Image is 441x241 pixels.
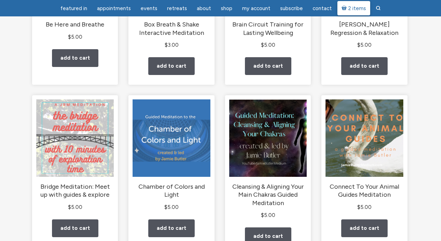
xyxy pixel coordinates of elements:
[56,2,91,15] a: featured in
[193,2,215,15] a: About
[357,42,372,48] bdi: 5.00
[280,5,303,12] span: Subscribe
[164,204,179,210] bdi: 5.00
[164,204,167,210] span: $
[341,57,388,75] a: Add to cart: “Brian Weiss Regression & Relaxation”
[136,2,162,15] a: Events
[36,21,114,29] h2: Be Here and Breathe
[141,5,157,12] span: Events
[308,2,336,15] a: Contact
[261,42,275,48] bdi: 5.00
[229,99,307,220] a: Cleansing & Aligning Your Main Chakras Guided Meditation $5.00
[52,219,98,237] a: Add to cart: “Bridge Meditation: Meet up with guides & explore”
[326,99,403,177] img: Connect To Your Animal Guides Meditation
[261,42,264,48] span: $
[165,42,179,48] bdi: 3.00
[68,204,71,210] span: $
[93,2,135,15] a: Appointments
[221,5,232,12] span: Shop
[348,6,366,11] span: 2 items
[163,2,191,15] a: Retreats
[229,21,307,37] h2: Brain Circuit Training for Lasting Wellbeing
[36,99,114,177] img: Bridge Meditation: Meet up with guides & explore
[36,183,114,199] h2: Bridge Meditation: Meet up with guides & explore
[167,5,187,12] span: Retreats
[337,1,370,15] a: Cart2 items
[148,219,195,237] a: Add to cart: “Chamber of Colors and Light”
[217,2,237,15] a: Shop
[342,5,348,12] i: Cart
[276,2,307,15] a: Subscribe
[326,183,403,199] h2: Connect To Your Animal Guides Meditation
[68,204,82,210] bdi: 5.00
[357,204,372,210] bdi: 5.00
[68,34,71,40] span: $
[60,5,87,12] span: featured in
[326,21,403,37] h2: [PERSON_NAME] Regression & Relaxation
[261,212,264,218] span: $
[245,57,291,75] a: Add to cart: “Brain Circuit Training for Lasting Wellbeing”
[357,204,360,210] span: $
[36,99,114,212] a: Bridge Meditation: Meet up with guides & explore $5.00
[133,21,210,37] h2: Box Breath & Shake Interactive Meditation
[148,57,195,75] a: Add to cart: “Box Breath & Shake Interactive Meditation”
[238,2,275,15] a: My Account
[133,183,210,199] h2: Chamber of Colors and Light
[197,5,211,12] span: About
[52,49,98,67] a: Add to cart: “Be Here and Breathe”
[165,42,168,48] span: $
[68,34,82,40] bdi: 5.00
[261,212,275,218] bdi: 5.00
[229,183,307,207] h2: Cleansing & Aligning Your Main Chakras Guided Meditation
[242,5,270,12] span: My Account
[133,99,210,177] img: Chamber of Colors and Light
[326,99,403,212] a: Connect To Your Animal Guides Meditation $5.00
[357,42,360,48] span: $
[97,5,131,12] span: Appointments
[341,219,388,237] a: Add to cart: “Connect To Your Animal Guides Meditation”
[133,99,210,212] a: Chamber of Colors and Light $5.00
[313,5,332,12] span: Contact
[229,99,307,177] img: Cleansing & Aligning Your Main Chakras Guided Meditation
